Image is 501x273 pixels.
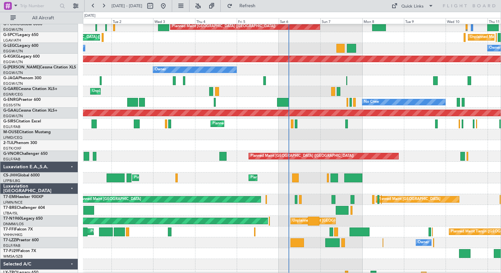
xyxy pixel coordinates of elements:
a: EGGW/LTN [3,70,23,75]
a: T7-EMIHawker 900XP [3,195,43,199]
a: LGAV/ATH [3,38,21,43]
a: T7-PJ29Falcon 7X [3,249,36,253]
a: CS-JHHGlobal 6000 [3,173,40,177]
a: G-ENRGPraetor 600 [3,98,41,102]
a: G-[PERSON_NAME]Cessna Citation XLS [3,65,76,69]
span: G-SPCY [3,33,17,37]
a: DNMM/LOS [3,222,24,227]
a: EGGW/LTN [3,49,23,54]
span: G-KGKG [3,55,19,59]
div: Planned Maint [GEOGRAPHIC_DATA] ([GEOGRAPHIC_DATA]) [212,119,316,129]
div: Tue 2 [111,18,153,24]
span: T7-LZZI [3,238,17,242]
a: T7-LZZIPraetor 600 [3,238,39,242]
span: G-GAAL [3,109,18,113]
a: EGGW/LTN [3,114,23,118]
span: All Aircraft [17,16,69,20]
a: T7-N1960Legacy 650 [3,217,43,221]
div: Planned Maint [GEOGRAPHIC_DATA] ([GEOGRAPHIC_DATA]) [172,22,275,31]
span: T7-FFI [3,227,15,231]
a: G-LEGCLegacy 600 [3,44,38,48]
span: G-FOMO [3,22,20,26]
div: Planned Maint [GEOGRAPHIC_DATA] ([GEOGRAPHIC_DATA] Intl) [90,227,200,237]
span: CS-JHH [3,173,17,177]
a: EGNR/CEG [3,92,23,97]
div: Tue 9 [404,18,446,24]
button: Quick Links [388,1,437,11]
div: Sun 7 [320,18,362,24]
a: T7-BREChallenger 604 [3,206,45,210]
div: Owner [418,238,429,247]
a: G-SIRSCitation Excel [3,119,41,123]
span: 2-TIJL [3,141,14,145]
a: VHHH/HKG [3,232,23,237]
div: Unplanned Maint [PERSON_NAME] [92,86,151,96]
a: 2-TIJLPhenom 300 [3,141,37,145]
a: LFMN/NCE [3,200,23,205]
div: Quick Links [401,3,424,10]
div: Mon 1 [70,18,111,24]
button: All Aircraft [7,13,71,23]
a: WMSA/SZB [3,254,23,259]
div: Planned Maint [GEOGRAPHIC_DATA] ([GEOGRAPHIC_DATA]) [250,151,354,161]
a: EGLF/FAB [3,124,20,129]
a: EGLF/FAB [3,243,20,248]
span: G-ENRG [3,98,19,102]
a: EGGW/LTN [3,27,23,32]
span: G-LEGC [3,44,17,48]
span: T7-N1960 [3,217,22,221]
a: LTBA/ISL [3,211,18,216]
div: Planned Maint [GEOGRAPHIC_DATA] [378,194,440,204]
div: [DATE] [84,13,95,19]
a: G-GAALCessna Citation XLS+ [3,109,57,113]
div: Wed 3 [153,18,195,24]
input: Trip Number [20,1,58,11]
div: Unplanned Maint [GEOGRAPHIC_DATA] ([GEOGRAPHIC_DATA]) [292,216,400,226]
a: G-KGKGLegacy 600 [3,55,40,59]
div: Planned Maint [GEOGRAPHIC_DATA] ([GEOGRAPHIC_DATA]) [250,173,354,183]
div: Owner [155,65,166,75]
div: Mon 8 [362,18,404,24]
span: G-[PERSON_NAME] [3,65,40,69]
div: Sat 6 [279,18,320,24]
a: EGGW/LTN [3,60,23,64]
div: Planned Maint [GEOGRAPHIC_DATA] [78,194,141,204]
div: No Crew [364,97,379,107]
div: Wed 10 [446,18,487,24]
a: G-GARECessna Citation XLS+ [3,87,57,91]
a: EGTK/OXF [3,146,21,151]
a: LFPB/LBG [3,178,20,183]
a: G-VNORChallenger 650 [3,152,48,156]
a: LFMD/CEQ [3,135,22,140]
span: Refresh [234,4,261,8]
span: M-OUSE [3,130,19,134]
a: EGGW/LTN [3,81,23,86]
span: G-JAGA [3,76,18,80]
div: Planned Maint [GEOGRAPHIC_DATA] ([GEOGRAPHIC_DATA]) [134,173,237,183]
span: T7-BRE [3,206,17,210]
a: EGLF/FAB [3,157,20,162]
a: G-JAGAPhenom 300 [3,76,41,80]
span: G-GARE [3,87,18,91]
a: T7-FFIFalcon 7X [3,227,33,231]
span: [DATE] - [DATE] [111,3,142,9]
span: G-VNOR [3,152,19,156]
a: EGSS/STN [3,103,21,108]
a: G-FOMOGlobal 6000 [3,22,42,26]
span: T7-EMI [3,195,16,199]
button: Refresh [224,1,263,11]
div: Thu 4 [195,18,237,24]
span: T7-PJ29 [3,249,18,253]
div: Cleaning [GEOGRAPHIC_DATA] ([PERSON_NAME] Intl) [43,32,136,42]
a: G-SPCYLegacy 650 [3,33,38,37]
div: Owner [489,43,500,53]
a: M-OUSECitation Mustang [3,130,51,134]
span: G-SIRS [3,119,16,123]
div: Fri 5 [237,18,278,24]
